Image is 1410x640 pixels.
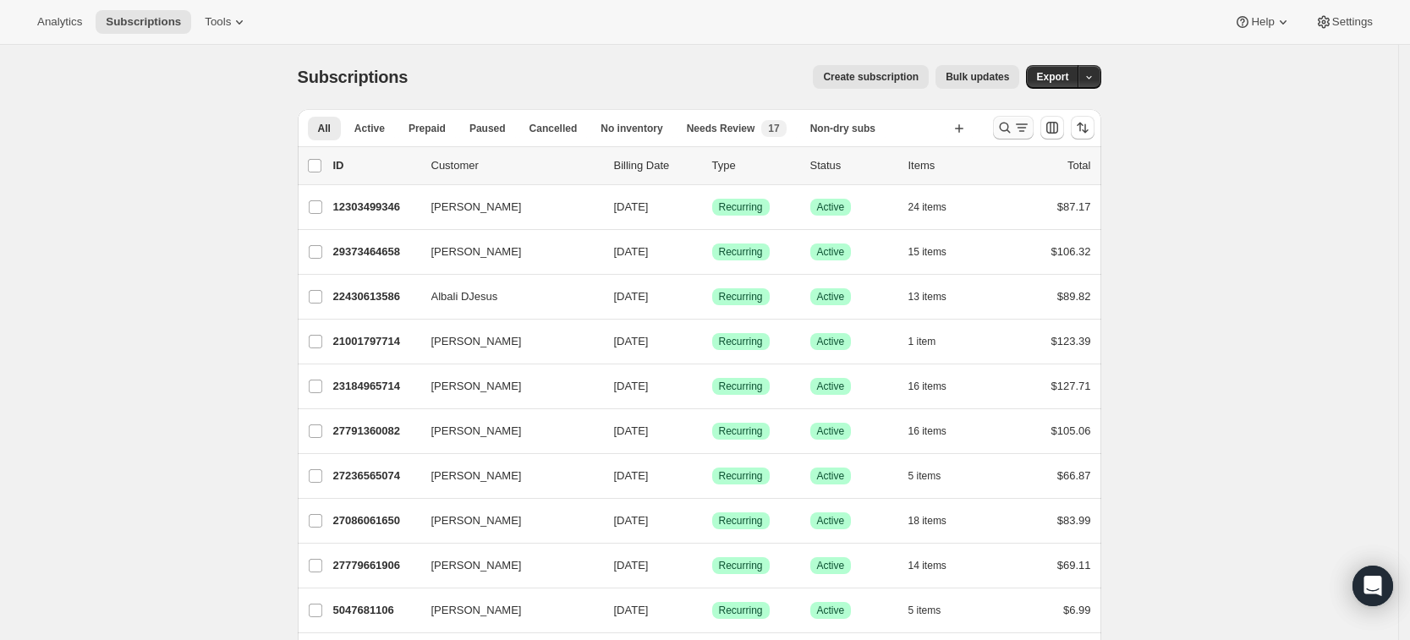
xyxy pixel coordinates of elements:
[333,423,418,440] p: 27791360082
[333,602,418,619] p: 5047681106
[1036,70,1068,84] span: Export
[37,15,82,29] span: Analytics
[333,512,418,529] p: 27086061650
[96,10,191,34] button: Subscriptions
[946,70,1009,84] span: Bulk updates
[1051,245,1091,258] span: $106.32
[719,514,763,528] span: Recurring
[1067,157,1090,174] p: Total
[768,122,779,135] span: 17
[908,599,960,622] button: 5 items
[409,122,446,135] span: Prepaid
[614,200,649,213] span: [DATE]
[817,424,845,438] span: Active
[712,157,797,174] div: Type
[333,243,418,260] p: 29373464658
[614,514,649,527] span: [DATE]
[421,507,590,534] button: [PERSON_NAME]
[431,288,498,305] span: Albali DJesus
[421,552,590,579] button: [PERSON_NAME]
[333,464,1091,488] div: 27236565074[PERSON_NAME][DATE]SuccessRecurringSuccessActive5 items$66.87
[1051,380,1091,392] span: $127.71
[908,240,965,264] button: 15 items
[614,604,649,616] span: [DATE]
[431,602,522,619] span: [PERSON_NAME]
[1063,604,1091,616] span: $6.99
[469,122,506,135] span: Paused
[817,200,845,214] span: Active
[333,285,1091,309] div: 22430613586Albali DJesus[DATE]SuccessRecurringSuccessActive13 items$89.82
[421,328,590,355] button: [PERSON_NAME]
[908,559,946,572] span: 14 items
[1051,335,1091,347] span: $123.39
[810,122,875,135] span: Non-dry subs
[333,419,1091,443] div: 27791360082[PERSON_NAME][DATE]SuccessRecurringSuccessActive16 items$105.06
[431,333,522,350] span: [PERSON_NAME]
[614,335,649,347] span: [DATE]
[719,380,763,393] span: Recurring
[614,290,649,303] span: [DATE]
[614,157,699,174] p: Billing Date
[810,157,895,174] p: Status
[601,122,662,135] span: No inventory
[431,199,522,216] span: [PERSON_NAME]
[421,373,590,400] button: [PERSON_NAME]
[333,288,418,305] p: 22430613586
[333,378,418,395] p: 23184965714
[719,290,763,304] span: Recurring
[1071,116,1095,139] button: Sort the results
[817,604,845,617] span: Active
[935,65,1019,89] button: Bulk updates
[354,122,385,135] span: Active
[908,330,955,353] button: 1 item
[908,419,965,443] button: 16 items
[1057,290,1091,303] span: $89.82
[431,512,522,529] span: [PERSON_NAME]
[908,195,965,219] button: 24 items
[908,200,946,214] span: 24 items
[333,557,418,574] p: 27779661906
[333,468,418,484] p: 27236565074
[719,245,763,259] span: Recurring
[1224,10,1301,34] button: Help
[1305,10,1383,34] button: Settings
[1057,469,1091,482] span: $66.87
[333,375,1091,398] div: 23184965714[PERSON_NAME][DATE]SuccessRecurringSuccessActive16 items$127.71
[908,157,993,174] div: Items
[1040,116,1064,139] button: Customize table column order and visibility
[27,10,92,34] button: Analytics
[1332,15,1373,29] span: Settings
[1026,65,1078,89] button: Export
[614,245,649,258] span: [DATE]
[614,380,649,392] span: [DATE]
[908,335,936,348] span: 1 item
[431,157,601,174] p: Customer
[817,559,845,572] span: Active
[333,509,1091,533] div: 27086061650[PERSON_NAME][DATE]SuccessRecurringSuccessActive18 items$83.99
[908,509,965,533] button: 18 items
[431,243,522,260] span: [PERSON_NAME]
[719,200,763,214] span: Recurring
[817,335,845,348] span: Active
[908,380,946,393] span: 16 items
[298,68,409,86] span: Subscriptions
[333,157,1091,174] div: IDCustomerBilling DateTypeStatusItemsTotal
[817,290,845,304] span: Active
[1057,514,1091,527] span: $83.99
[813,65,929,89] button: Create subscription
[421,194,590,221] button: [PERSON_NAME]
[333,199,418,216] p: 12303499346
[333,330,1091,353] div: 21001797714[PERSON_NAME][DATE]SuccessRecurringSuccessActive1 item$123.39
[908,290,946,304] span: 13 items
[431,557,522,574] span: [PERSON_NAME]
[946,117,973,140] button: Create new view
[614,469,649,482] span: [DATE]
[687,122,755,135] span: Needs Review
[1057,559,1091,572] span: $69.11
[333,599,1091,622] div: 5047681106[PERSON_NAME][DATE]SuccessRecurringSuccessActive5 items$6.99
[333,157,418,174] p: ID
[719,559,763,572] span: Recurring
[205,15,231,29] span: Tools
[318,122,331,135] span: All
[421,283,590,310] button: Albali DJesus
